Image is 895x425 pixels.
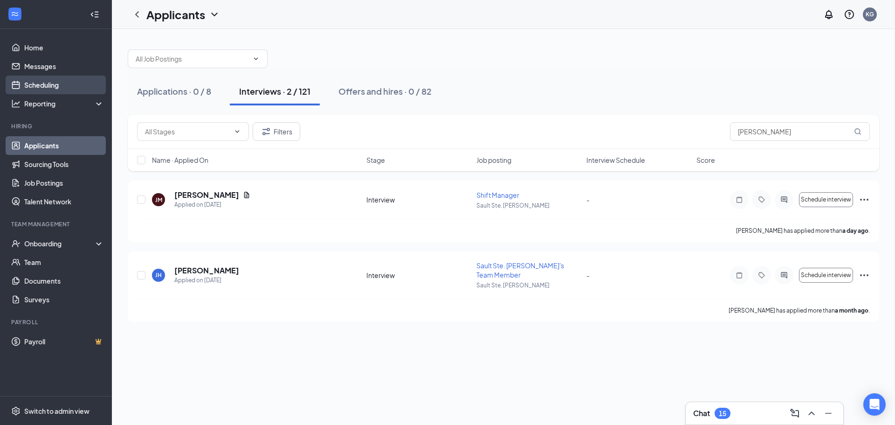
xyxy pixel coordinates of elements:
[24,239,96,248] div: Onboarding
[823,408,834,419] svg: Minimize
[24,332,104,351] a: PayrollCrown
[11,220,102,228] div: Team Management
[145,126,230,137] input: All Stages
[734,196,745,203] svg: Note
[778,196,790,203] svg: ActiveChat
[801,196,851,203] span: Schedule interview
[586,271,590,279] span: -
[730,122,870,141] input: Search in interviews
[239,85,310,97] div: Interviews · 2 / 121
[24,155,104,174] a: Sourcing Tools
[131,9,143,20] svg: ChevronLeft
[11,406,21,416] svg: Settings
[693,408,710,418] h3: Chat
[821,406,836,421] button: Minimize
[729,307,870,314] p: [PERSON_NAME] has applied more than .
[476,155,511,165] span: Job posting
[146,7,205,22] h1: Applicants
[24,406,89,416] div: Switch to admin view
[234,128,241,135] svg: ChevronDown
[10,9,20,19] svg: WorkstreamLogo
[719,410,726,418] div: 15
[136,54,248,64] input: All Job Postings
[24,57,104,76] a: Messages
[24,76,104,94] a: Scheduling
[24,272,104,290] a: Documents
[155,271,162,279] div: JH
[243,191,250,199] svg: Document
[366,155,385,165] span: Stage
[24,290,104,309] a: Surveys
[799,268,853,283] button: Schedule interview
[736,227,870,235] p: [PERSON_NAME] has applied more than .
[11,239,21,248] svg: UserCheck
[261,126,272,137] svg: Filter
[152,155,208,165] span: Name · Applied On
[24,253,104,272] a: Team
[586,155,645,165] span: Interview Schedule
[11,99,21,108] svg: Analysis
[24,38,104,57] a: Home
[801,272,851,279] span: Schedule interview
[209,9,220,20] svg: ChevronDown
[137,85,211,97] div: Applications · 0 / 8
[859,194,870,205] svg: Ellipses
[854,128,861,135] svg: MagnifyingGlass
[863,393,886,416] div: Open Intercom Messenger
[11,122,102,130] div: Hiring
[252,55,260,63] svg: ChevronDown
[799,192,853,207] button: Schedule interview
[11,318,102,326] div: Payroll
[24,192,104,211] a: Talent Network
[823,9,834,20] svg: Notifications
[174,200,250,209] div: Applied on [DATE]
[859,270,870,281] svg: Ellipses
[174,190,239,200] h5: [PERSON_NAME]
[778,272,790,279] svg: ActiveChat
[253,122,300,141] button: Filter Filters
[866,10,874,18] div: KG
[806,408,817,419] svg: ChevronUp
[476,202,581,209] p: Sault Ste. [PERSON_NAME]
[756,196,767,203] svg: Tag
[696,155,715,165] span: Score
[476,261,564,279] span: Sault Ste. [PERSON_NAME]'s Team Member
[24,174,104,192] a: Job Postings
[586,195,590,204] span: -
[842,227,868,234] b: a day ago
[174,265,239,276] h5: [PERSON_NAME]
[789,408,800,419] svg: ComposeMessage
[24,99,104,108] div: Reporting
[366,271,471,280] div: Interview
[90,10,99,19] svg: Collapse
[476,281,581,289] p: Sault Ste. [PERSON_NAME]
[366,195,471,204] div: Interview
[756,272,767,279] svg: Tag
[155,196,162,204] div: JM
[174,276,239,285] div: Applied on [DATE]
[734,272,745,279] svg: Note
[476,191,519,199] span: Shift Manager
[835,307,868,314] b: a month ago
[844,9,855,20] svg: QuestionInfo
[804,406,819,421] button: ChevronUp
[338,85,432,97] div: Offers and hires · 0 / 82
[787,406,802,421] button: ComposeMessage
[24,136,104,155] a: Applicants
